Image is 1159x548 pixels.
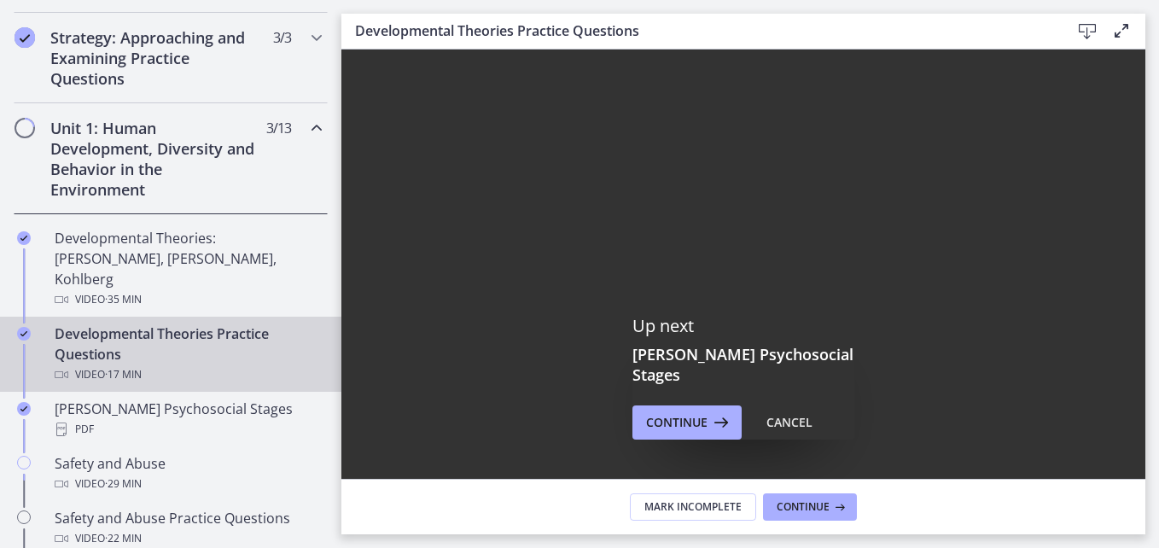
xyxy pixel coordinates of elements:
[50,118,259,200] h2: Unit 1: Human Development, Diversity and Behavior in the Environment
[766,412,812,433] div: Cancel
[644,500,742,514] span: Mark Incomplete
[105,364,142,385] span: · 17 min
[632,344,854,385] h3: [PERSON_NAME] Psychosocial Stages
[17,231,31,245] i: Completed
[632,405,742,440] button: Continue
[632,315,854,337] p: Up next
[763,493,857,521] button: Continue
[55,399,321,440] div: [PERSON_NAME] Psychosocial Stages
[55,419,321,440] div: PDF
[50,27,259,89] h2: Strategy: Approaching and Examining Practice Questions
[777,500,830,514] span: Continue
[753,405,826,440] button: Cancel
[55,324,321,385] div: Developmental Theories Practice Questions
[630,493,756,521] button: Mark Incomplete
[646,412,708,433] span: Continue
[273,27,291,48] span: 3 / 3
[55,474,321,494] div: Video
[105,289,142,310] span: · 35 min
[55,228,321,310] div: Developmental Theories: [PERSON_NAME], [PERSON_NAME], Kohlberg
[15,27,35,48] i: Completed
[17,327,31,341] i: Completed
[266,118,291,138] span: 3 / 13
[17,402,31,416] i: Completed
[55,364,321,385] div: Video
[55,453,321,494] div: Safety and Abuse
[355,20,1043,41] h3: Developmental Theories Practice Questions
[55,289,321,310] div: Video
[105,474,142,494] span: · 29 min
